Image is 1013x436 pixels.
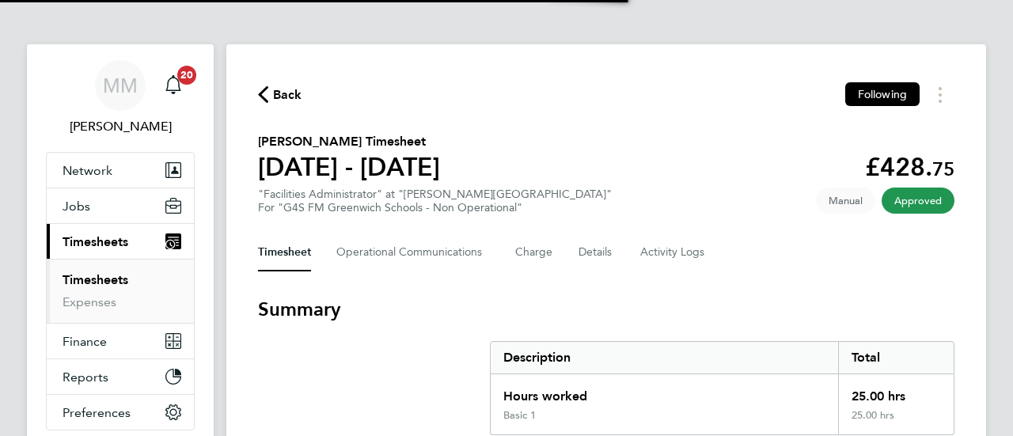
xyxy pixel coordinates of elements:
[336,233,490,271] button: Operational Communications
[47,153,194,188] button: Network
[47,259,194,323] div: Timesheets
[63,405,131,420] span: Preferences
[858,87,907,101] span: Following
[258,132,440,151] h2: [PERSON_NAME] Timesheet
[46,60,195,136] a: MM[PERSON_NAME]
[838,374,954,409] div: 25.00 hrs
[838,409,954,434] div: 25.00 hrs
[932,157,954,180] span: 75
[258,188,612,214] div: "Facilities Administrator" at "[PERSON_NAME][GEOGRAPHIC_DATA]"
[177,66,196,85] span: 20
[47,359,194,394] button: Reports
[926,82,954,107] button: Timesheets Menu
[63,163,112,178] span: Network
[63,234,128,249] span: Timesheets
[63,199,90,214] span: Jobs
[845,82,920,106] button: Following
[273,85,302,104] span: Back
[258,297,954,322] h3: Summary
[63,334,107,349] span: Finance
[103,75,138,96] span: MM
[157,60,189,111] a: 20
[882,188,954,214] span: This timesheet has been approved.
[491,342,838,373] div: Description
[47,395,194,430] button: Preferences
[503,409,536,422] div: Basic 1
[579,233,615,271] button: Details
[490,341,954,435] div: Summary
[46,117,195,136] span: Monique Maussant
[258,201,612,214] div: For "G4S FM Greenwich Schools - Non Operational"
[258,151,440,183] h1: [DATE] - [DATE]
[258,233,311,271] button: Timesheet
[515,233,553,271] button: Charge
[258,85,302,104] button: Back
[47,224,194,259] button: Timesheets
[47,324,194,358] button: Finance
[491,374,838,409] div: Hours worked
[63,272,128,287] a: Timesheets
[47,188,194,223] button: Jobs
[640,233,707,271] button: Activity Logs
[63,370,108,385] span: Reports
[63,294,116,309] a: Expenses
[865,152,954,182] app-decimal: £428.
[838,342,954,373] div: Total
[816,188,875,214] span: This timesheet was manually created.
